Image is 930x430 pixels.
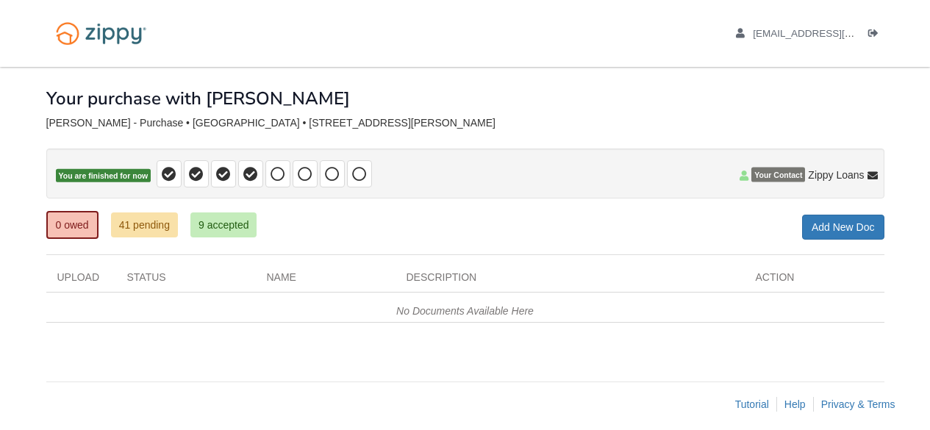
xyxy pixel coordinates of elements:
a: Help [784,398,806,410]
a: 41 pending [111,212,178,237]
div: Description [396,270,745,292]
a: 0 owed [46,211,99,239]
span: You are finished for now [56,169,151,183]
a: edit profile [736,28,922,43]
div: Name [256,270,396,292]
a: Log out [868,28,884,43]
em: No Documents Available Here [396,305,534,317]
div: [PERSON_NAME] - Purchase • [GEOGRAPHIC_DATA] • [STREET_ADDRESS][PERSON_NAME] [46,117,884,129]
a: Privacy & Terms [821,398,895,410]
a: Tutorial [735,398,769,410]
div: Status [116,270,256,292]
div: Upload [46,270,116,292]
div: Action [745,270,884,292]
span: samanthaamburgey22@gmail.com [753,28,921,39]
span: Your Contact [751,168,805,182]
h1: Your purchase with [PERSON_NAME] [46,89,350,108]
a: Add New Doc [802,215,884,240]
a: 9 accepted [190,212,257,237]
span: Zippy Loans [808,168,864,182]
img: Logo [46,15,156,52]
